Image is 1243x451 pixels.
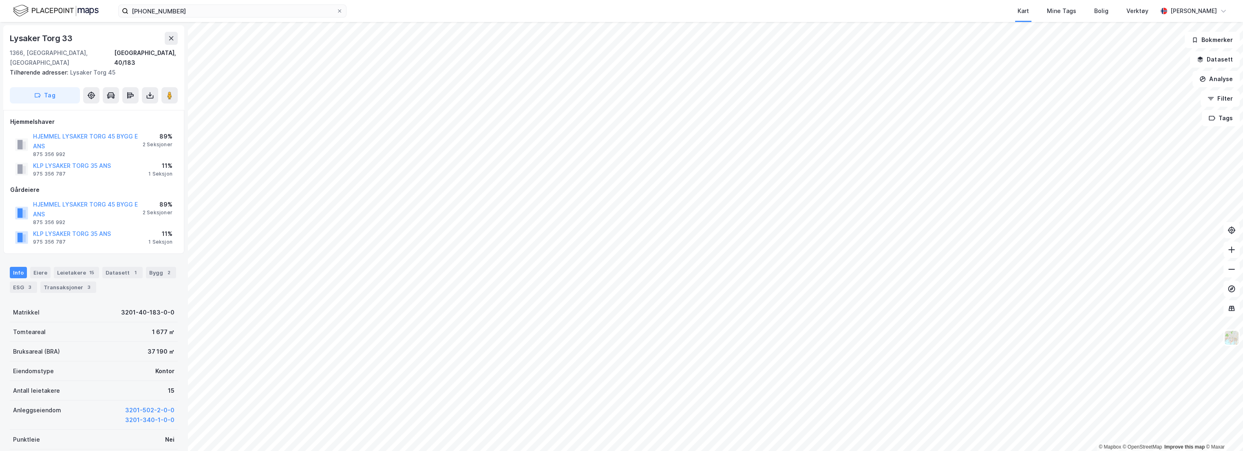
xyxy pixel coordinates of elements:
[10,68,171,77] div: Lysaker Torg 45
[1126,6,1148,16] div: Verktøy
[148,347,174,356] div: 37 190 ㎡
[26,283,34,291] div: 3
[13,308,40,317] div: Matrikkel
[88,268,96,277] div: 15
[10,117,177,127] div: Hjemmelshaver
[148,161,172,171] div: 11%
[1202,110,1240,126] button: Tags
[143,200,172,209] div: 89%
[143,209,172,216] div: 2 Seksjoner
[33,219,65,226] div: 875 356 992
[1099,444,1121,450] a: Mapbox
[10,185,177,195] div: Gårdeiere
[30,267,51,278] div: Eiere
[13,435,40,444] div: Punktleie
[125,405,174,415] button: 3201-502-2-0-0
[155,366,174,376] div: Kontor
[1164,444,1205,450] a: Improve this map
[148,229,172,239] div: 11%
[85,283,93,291] div: 3
[1018,6,1029,16] div: Kart
[1224,330,1239,345] img: Z
[148,171,172,177] div: 1 Seksjon
[1202,412,1243,451] iframe: Chat Widget
[13,347,60,356] div: Bruksareal (BRA)
[1094,6,1108,16] div: Bolig
[102,267,143,278] div: Datasett
[1190,51,1240,68] button: Datasett
[1185,32,1240,48] button: Bokmerker
[121,308,174,317] div: 3201-40-183-0-0
[1170,6,1217,16] div: [PERSON_NAME]
[10,267,27,278] div: Info
[128,5,336,17] input: Søk på adresse, matrikkel, gårdeiere, leietakere eller personer
[33,151,65,158] div: 875 356 992
[54,267,99,278] div: Leietakere
[165,268,173,277] div: 2
[10,69,70,76] span: Tilhørende adresser:
[13,405,61,415] div: Anleggseiendom
[10,32,74,45] div: Lysaker Torg 33
[131,268,139,277] div: 1
[143,132,172,141] div: 89%
[1201,90,1240,107] button: Filter
[114,48,178,68] div: [GEOGRAPHIC_DATA], 40/183
[168,386,174,396] div: 15
[13,366,54,376] div: Eiendomstype
[1047,6,1076,16] div: Mine Tags
[165,435,174,444] div: Nei
[148,239,172,245] div: 1 Seksjon
[125,415,174,425] button: 3201-340-1-0-0
[33,171,66,177] div: 975 356 787
[13,386,60,396] div: Antall leietakere
[40,282,96,293] div: Transaksjoner
[13,4,99,18] img: logo.f888ab2527a4732fd821a326f86c7f29.svg
[1202,412,1243,451] div: Kontrollprogram for chat
[152,327,174,337] div: 1 677 ㎡
[10,48,114,68] div: 1366, [GEOGRAPHIC_DATA], [GEOGRAPHIC_DATA]
[10,87,80,103] button: Tag
[143,141,172,148] div: 2 Seksjoner
[146,267,176,278] div: Bygg
[1123,444,1162,450] a: OpenStreetMap
[33,239,66,245] div: 975 356 787
[1192,71,1240,87] button: Analyse
[13,327,46,337] div: Tomteareal
[10,282,37,293] div: ESG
